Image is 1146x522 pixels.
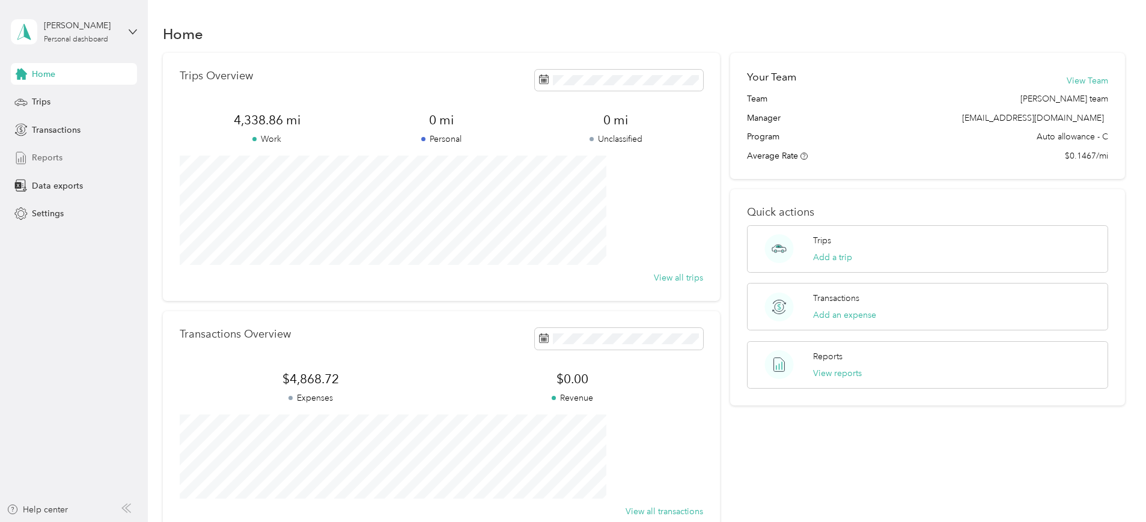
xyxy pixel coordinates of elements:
[747,93,767,105] span: Team
[32,207,64,220] span: Settings
[180,328,291,341] p: Transactions Overview
[1037,130,1108,143] span: Auto allowance - C
[813,309,876,321] button: Add an expense
[1020,93,1108,105] span: [PERSON_NAME] team
[180,70,253,82] p: Trips Overview
[529,112,703,129] span: 0 mi
[441,371,703,387] span: $0.00
[180,371,441,387] span: $4,868.72
[354,112,528,129] span: 0 mi
[813,367,862,380] button: View reports
[813,350,843,363] p: Reports
[32,96,50,108] span: Trips
[747,206,1108,219] p: Quick actions
[747,130,779,143] span: Program
[180,112,354,129] span: 4,338.86 mi
[163,28,203,40] h1: Home
[32,151,62,164] span: Reports
[44,19,119,32] div: [PERSON_NAME]
[529,133,703,145] p: Unclassified
[32,180,83,192] span: Data exports
[962,113,1104,123] span: [EMAIL_ADDRESS][DOMAIN_NAME]
[1079,455,1146,522] iframe: Everlance-gr Chat Button Frame
[32,124,81,136] span: Transactions
[354,133,528,145] p: Personal
[7,503,68,516] button: Help center
[44,36,108,43] div: Personal dashboard
[180,133,354,145] p: Work
[747,70,796,85] h2: Your Team
[1067,74,1108,87] button: View Team
[654,272,703,284] button: View all trips
[813,234,831,247] p: Trips
[180,392,441,404] p: Expenses
[441,392,703,404] p: Revenue
[813,251,852,264] button: Add a trip
[747,112,781,124] span: Manager
[813,292,859,305] p: Transactions
[1065,150,1108,162] span: $0.1467/mi
[747,151,798,161] span: Average Rate
[626,505,703,518] button: View all transactions
[32,68,55,80] span: Home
